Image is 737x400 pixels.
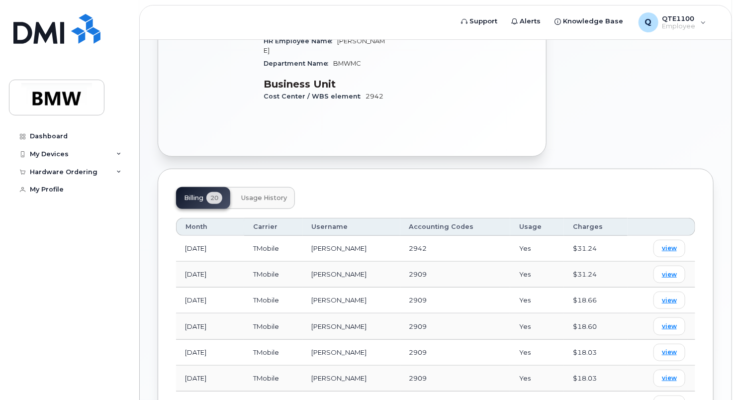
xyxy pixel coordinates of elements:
div: $18.66 [573,296,619,305]
td: [DATE] [176,313,244,339]
td: [DATE] [176,366,244,392]
td: Yes [510,340,564,366]
span: view [662,322,677,331]
span: Department Name [264,60,333,67]
th: Accounting Codes [400,218,510,236]
span: 2909 [409,322,427,330]
a: Alerts [505,11,548,31]
td: [PERSON_NAME] [303,313,400,339]
th: Carrier [244,218,302,236]
td: Yes [510,262,564,288]
span: 2942 [366,93,383,100]
span: 2909 [409,348,427,356]
span: 2909 [409,270,427,278]
a: Support [455,11,505,31]
td: TMobile [244,366,302,392]
span: view [662,270,677,279]
span: 2942 [409,244,427,252]
div: $18.03 [573,374,619,383]
span: Alerts [520,16,541,26]
td: TMobile [244,313,302,339]
td: TMobile [244,262,302,288]
td: TMobile [244,288,302,313]
td: [PERSON_NAME] [303,262,400,288]
span: BMWMC [333,60,361,67]
td: Yes [510,288,564,313]
a: view [653,266,685,283]
td: [DATE] [176,262,244,288]
span: 2909 [409,374,427,382]
span: [PERSON_NAME] [264,37,385,54]
a: view [653,344,685,361]
td: [DATE] [176,288,244,313]
span: Cost Center / WBS element [264,93,366,100]
span: view [662,374,677,383]
span: HR Employee Name [264,37,337,45]
div: $18.03 [573,348,619,357]
span: 2909 [409,296,427,304]
td: [DATE] [176,236,244,262]
td: Yes [510,313,564,339]
th: Month [176,218,244,236]
td: Yes [510,236,564,262]
div: QTE1100 [632,12,713,32]
span: QTE1100 [662,14,696,22]
th: Username [303,218,400,236]
td: TMobile [244,236,302,262]
div: $31.24 [573,244,619,253]
td: Yes [510,366,564,392]
td: TMobile [244,340,302,366]
span: Support [470,16,498,26]
th: Usage [510,218,564,236]
td: [PERSON_NAME] [303,340,400,366]
h3: Business Unit [264,78,390,90]
td: [PERSON_NAME] [303,366,400,392]
div: $31.24 [573,270,619,279]
a: view [653,317,685,335]
span: view [662,348,677,357]
span: Usage History [241,194,287,202]
a: view [653,292,685,309]
a: view [653,370,685,387]
div: $18.60 [573,322,619,331]
th: Charges [564,218,628,236]
span: Knowledge Base [563,16,624,26]
td: [PERSON_NAME] [303,236,400,262]
span: Q [645,16,652,28]
span: view [662,244,677,253]
iframe: Messenger Launcher [694,357,730,393]
td: [PERSON_NAME] [303,288,400,313]
span: view [662,296,677,305]
a: view [653,240,685,257]
a: Knowledge Base [548,11,631,31]
span: Employee [662,22,696,30]
td: [DATE] [176,340,244,366]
